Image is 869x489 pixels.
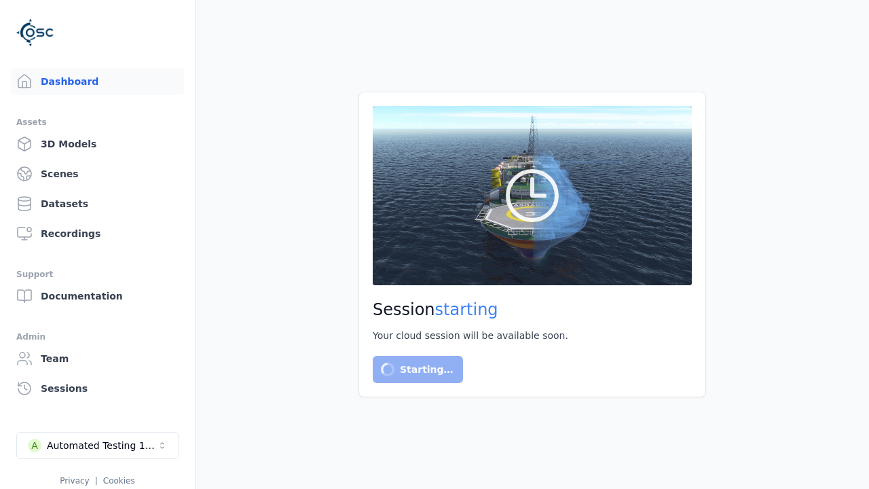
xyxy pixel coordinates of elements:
[16,114,179,130] div: Assets
[11,130,184,158] a: 3D Models
[60,476,89,486] a: Privacy
[16,432,179,459] button: Select a workspace
[11,160,184,187] a: Scenes
[373,299,692,321] h2: Session
[11,375,184,402] a: Sessions
[11,345,184,372] a: Team
[11,68,184,95] a: Dashboard
[28,439,41,452] div: A
[95,476,98,486] span: |
[16,329,179,345] div: Admin
[16,266,179,283] div: Support
[373,329,692,342] div: Your cloud session will be available soon.
[373,356,463,383] button: Starting…
[11,220,184,247] a: Recordings
[11,283,184,310] a: Documentation
[435,300,498,319] span: starting
[47,439,157,452] div: Automated Testing 1 - Playwright
[16,14,54,52] img: Logo
[11,190,184,217] a: Datasets
[103,476,135,486] a: Cookies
